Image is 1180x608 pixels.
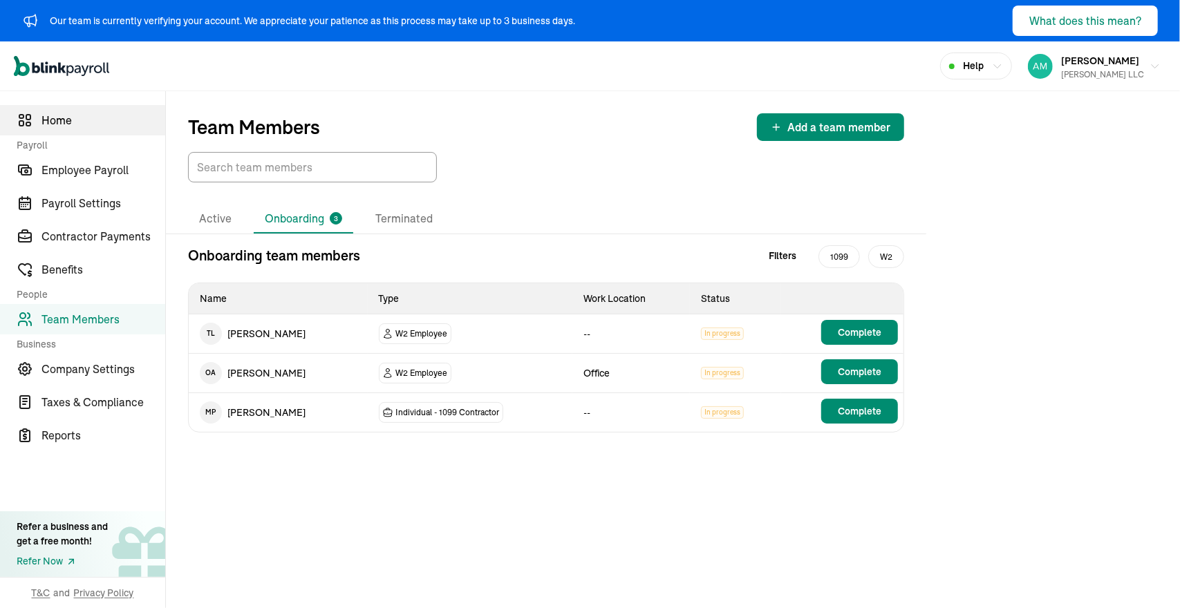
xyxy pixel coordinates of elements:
[188,245,360,266] p: Onboarding team members
[1111,542,1180,608] iframe: Chat Widget
[50,14,575,28] div: Our team is currently verifying your account. We appreciate your patience as this process may tak...
[200,401,222,424] span: M P
[364,205,444,234] li: Terminated
[868,245,904,268] span: W2
[1061,68,1144,81] div: [PERSON_NAME] LLC
[17,287,157,301] span: People
[41,361,165,377] span: Company Settings
[838,325,881,339] span: Complete
[838,404,881,418] span: Complete
[189,283,368,314] th: Name
[17,520,108,549] div: Refer a business and get a free month!
[1022,49,1166,84] button: [PERSON_NAME][PERSON_NAME] LLC
[583,367,610,379] span: Office
[188,205,243,234] li: Active
[821,359,898,384] button: Complete
[41,162,165,178] span: Employee Payroll
[17,337,157,351] span: Business
[32,586,50,600] span: T&C
[787,119,890,135] span: Add a team member
[189,354,368,392] td: [PERSON_NAME]
[17,554,108,569] a: Refer Now
[200,323,222,345] span: T L
[838,365,881,379] span: Complete
[583,327,590,340] span: --
[1013,6,1158,36] button: What does this mean?
[818,245,860,268] span: 1099
[821,399,898,424] button: Complete
[1061,55,1139,67] span: [PERSON_NAME]
[396,327,448,341] span: W2 Employee
[396,406,500,419] span: Individual - 1099 Contractor
[200,362,222,384] span: O A
[701,327,744,340] span: In progress
[757,113,904,141] button: Add a team member
[188,152,437,182] input: TextInput
[769,249,796,263] span: Filters
[396,366,448,380] span: W2 Employee
[701,367,744,379] span: In progress
[41,261,165,278] span: Benefits
[189,314,368,353] td: [PERSON_NAME]
[690,283,780,314] th: Status
[74,586,134,600] span: Privacy Policy
[940,53,1012,79] button: Help
[188,116,320,138] p: Team Members
[189,393,368,432] td: [PERSON_NAME]
[1029,12,1141,29] div: What does this mean?
[368,283,572,314] th: Type
[14,46,109,86] nav: Global
[254,205,353,234] li: Onboarding
[41,311,165,327] span: Team Members
[334,213,338,224] span: 3
[41,228,165,245] span: Contractor Payments
[41,112,165,129] span: Home
[41,394,165,410] span: Taxes & Compliance
[583,406,590,419] span: --
[41,427,165,444] span: Reports
[1111,542,1180,608] div: Widget de chat
[41,195,165,211] span: Payroll Settings
[17,138,157,152] span: Payroll
[701,406,744,419] span: In progress
[963,59,984,73] span: Help
[821,320,898,345] button: Complete
[572,283,690,314] th: Work Location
